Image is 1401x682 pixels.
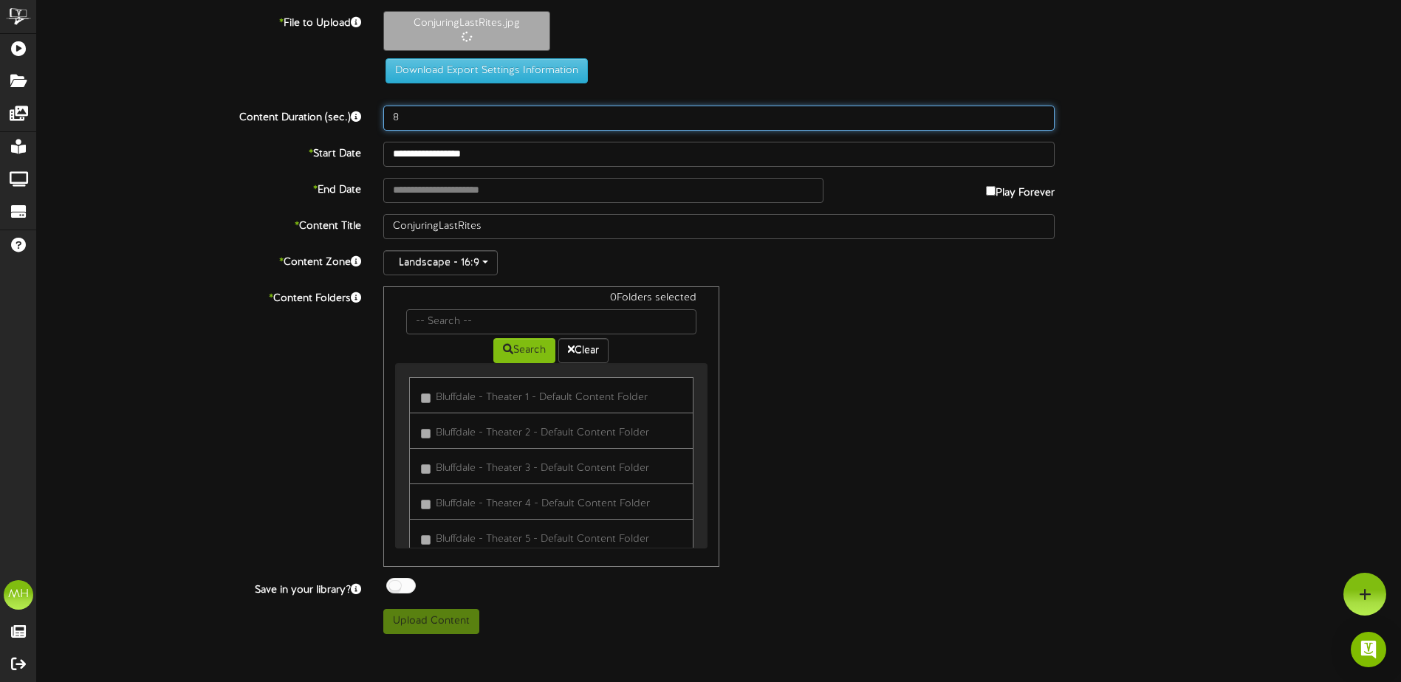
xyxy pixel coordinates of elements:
span: Bluffdale - Theater 2 - Default Content Folder [436,427,649,438]
label: Start Date [26,142,372,162]
button: Download Export Settings Information [386,58,588,83]
span: Bluffdale - Theater 1 - Default Content Folder [436,392,648,403]
div: Open Intercom Messenger [1351,632,1386,667]
label: File to Upload [26,11,372,31]
label: Content Title [26,214,372,234]
label: End Date [26,178,372,198]
input: Bluffdale - Theater 3 - Default Content Folder [421,464,431,474]
input: Bluffdale - Theater 2 - Default Content Folder [421,429,431,438]
button: Search [493,338,555,363]
input: Bluffdale - Theater 4 - Default Content Folder [421,500,431,509]
label: Content Duration (sec.) [26,106,372,125]
a: Download Export Settings Information [378,65,588,76]
div: MH [4,580,33,610]
input: Play Forever [986,186,996,196]
button: Upload Content [383,609,479,634]
input: -- Search -- [406,309,696,334]
button: Landscape - 16:9 [383,250,498,275]
input: Bluffdale - Theater 5 - Default Content Folder [421,535,431,545]
span: Bluffdale - Theater 4 - Default Content Folder [436,498,650,509]
input: Bluffdale - Theater 1 - Default Content Folder [421,393,431,403]
label: Content Folders [26,286,372,306]
label: Play Forever [986,178,1055,201]
button: Clear [558,338,609,363]
span: Bluffdale - Theater 3 - Default Content Folder [436,463,649,474]
label: Content Zone [26,250,372,270]
span: Bluffdale - Theater 5 - Default Content Folder [436,534,649,545]
input: Title of this Content [383,214,1055,239]
div: 0 Folders selected [395,291,707,309]
label: Save in your library? [26,578,372,598]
